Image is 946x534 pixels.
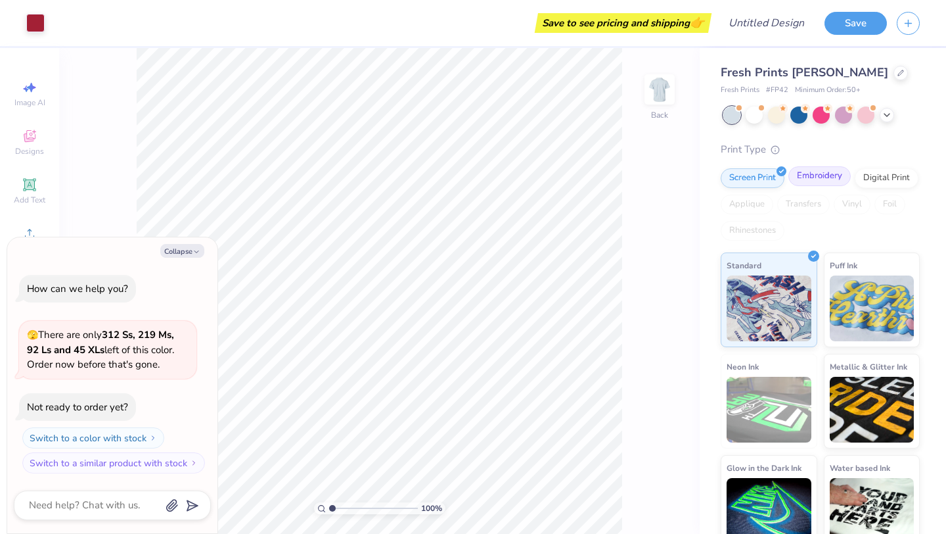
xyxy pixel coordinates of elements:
[777,195,830,214] div: Transfers
[27,329,38,341] span: 🫣
[788,166,851,186] div: Embroidery
[721,142,920,157] div: Print Type
[830,258,857,272] span: Puff Ink
[874,195,905,214] div: Foil
[727,461,801,475] span: Glow in the Dark Ink
[149,434,157,442] img: Switch to a color with stock
[538,13,708,33] div: Save to see pricing and shipping
[727,377,811,443] img: Neon Ink
[190,459,198,467] img: Switch to a similar product with stock
[27,328,174,371] span: There are only left of this color. Order now before that's gone.
[14,195,45,205] span: Add Text
[721,64,888,80] span: Fresh Prints [PERSON_NAME]
[721,168,784,188] div: Screen Print
[795,85,861,96] span: Minimum Order: 50 +
[651,109,668,121] div: Back
[421,502,442,514] span: 100 %
[721,85,759,96] span: Fresh Prints
[830,377,914,443] img: Metallic & Glitter Ink
[646,76,673,103] img: Back
[855,168,918,188] div: Digital Print
[727,276,811,341] img: Standard
[721,221,784,241] div: Rhinestones
[15,146,44,157] span: Designs
[727,258,761,272] span: Standard
[22,427,164,449] button: Switch to a color with stock
[27,282,128,295] div: How can we help you?
[830,276,914,341] img: Puff Ink
[27,400,128,414] div: Not ready to order yet?
[830,461,890,475] span: Water based Ink
[727,360,759,374] span: Neon Ink
[27,328,174,356] strong: 312 Ss, 219 Ms, 92 Ls and 45 XLs
[766,85,788,96] span: # FP42
[830,360,907,374] span: Metallic & Glitter Ink
[690,14,704,30] span: 👉
[718,10,815,36] input: Untitled Design
[824,12,887,35] button: Save
[160,244,204,258] button: Collapse
[721,195,773,214] div: Applique
[22,452,205,473] button: Switch to a similar product with stock
[834,195,870,214] div: Vinyl
[14,97,45,108] span: Image AI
